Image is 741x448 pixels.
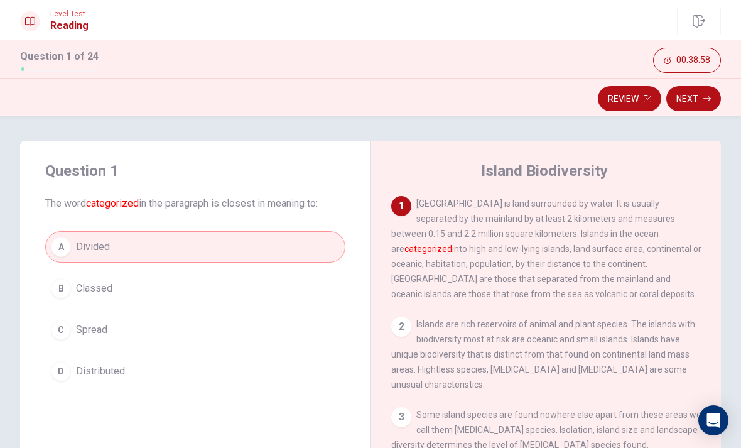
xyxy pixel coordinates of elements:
[45,231,345,263] button: ADivided
[76,281,112,296] span: Classed
[45,196,345,211] span: The word in the paragraph is closest in meaning to:
[598,86,661,111] button: Review
[666,86,721,111] button: Next
[676,55,710,65] span: 00:38:58
[86,197,139,209] font: categorized
[45,314,345,346] button: CSpread
[391,196,411,216] div: 1
[51,320,71,340] div: C
[391,407,411,427] div: 3
[20,49,100,64] h1: Question 1 of 24
[481,161,608,181] h4: Island Biodiversity
[391,319,695,390] span: Islands are rich reservoirs of animal and plant species. The islands with biodiversity most at ri...
[45,273,345,304] button: BClassed
[51,361,71,381] div: D
[45,161,345,181] h4: Question 1
[76,239,110,254] span: Divided
[391,317,411,337] div: 2
[404,244,452,254] font: categorized
[51,278,71,298] div: B
[51,237,71,257] div: A
[698,405,728,435] div: Open Intercom Messenger
[50,18,89,33] h1: Reading
[50,9,89,18] span: Level Test
[391,199,701,299] span: [GEOGRAPHIC_DATA] is land surrounded by water. It is usually separated by the mainland by at leas...
[653,48,721,73] button: 00:38:58
[45,356,345,387] button: DDistributed
[76,322,107,337] span: Spread
[76,364,125,379] span: Distributed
